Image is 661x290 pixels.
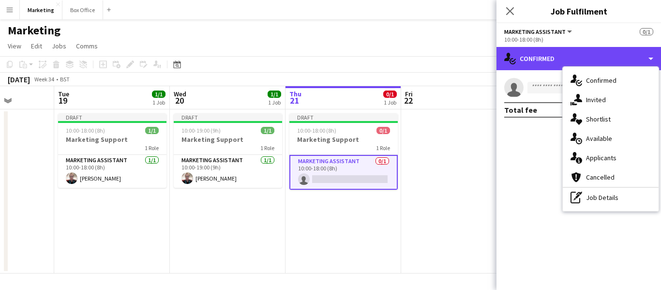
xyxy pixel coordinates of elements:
span: 21 [288,95,301,106]
span: Week 34 [32,76,56,83]
span: Wed [174,90,186,98]
div: 1 Job [152,99,165,106]
div: Shortlist [563,109,659,129]
span: 22 [404,95,413,106]
div: Invited [563,90,659,109]
span: Jobs [52,42,66,50]
span: View [8,42,21,50]
div: 1 Job [268,99,281,106]
span: 1/1 [268,91,281,98]
span: 10:00-18:00 (8h) [66,127,105,134]
div: 1 Job [384,99,396,106]
span: 1/1 [152,91,165,98]
div: Total fee [504,105,537,115]
a: Jobs [48,40,70,52]
app-job-card: Draft10:00-19:00 (9h)1/1Marketing Support1 RoleMarketing Assistant1/110:00-19:00 (9h)[PERSON_NAME] [174,113,282,188]
span: 0/1 [376,127,390,134]
span: 1 Role [376,144,390,152]
span: Comms [76,42,98,50]
div: 10:00-18:00 (8h) [504,36,653,43]
h3: Marketing Support [289,135,398,144]
h3: Marketing Support [174,135,282,144]
div: BST [60,76,70,83]
a: View [4,40,25,52]
span: Tue [58,90,69,98]
span: 19 [57,95,69,106]
app-card-role: Marketing Assistant1/110:00-19:00 (9h)[PERSON_NAME] [174,155,282,188]
button: Marketing [20,0,62,19]
h3: Job Fulfilment [496,5,661,17]
h3: Marketing Support [58,135,166,144]
button: Box Office [62,0,103,19]
div: Draft [289,113,398,121]
div: [DATE] [8,75,30,84]
span: 1/1 [261,127,274,134]
a: Edit [27,40,46,52]
span: 10:00-18:00 (8h) [297,127,336,134]
span: 20 [172,95,186,106]
div: Confirmed [563,71,659,90]
div: Draft [58,113,166,121]
div: Confirmed [496,47,661,70]
div: Cancelled [563,168,659,187]
app-card-role: Marketing Assistant0/110:00-18:00 (8h) [289,155,398,190]
app-job-card: Draft10:00-18:00 (8h)0/1Marketing Support1 RoleMarketing Assistant0/110:00-18:00 (8h) [289,113,398,190]
a: Comms [72,40,102,52]
button: Marketing Assistant [504,28,573,35]
span: 10:00-19:00 (9h) [181,127,221,134]
span: Edit [31,42,42,50]
div: Job Details [563,188,659,207]
div: Applicants [563,148,659,168]
span: Fri [405,90,413,98]
h1: Marketing [8,23,60,38]
span: 0/1 [640,28,653,35]
span: 1 Role [145,144,159,152]
span: 1/1 [145,127,159,134]
span: 0/1 [383,91,397,98]
div: Available [563,129,659,148]
app-job-card: Draft10:00-18:00 (8h)1/1Marketing Support1 RoleMarketing Assistant1/110:00-18:00 (8h)[PERSON_NAME] [58,113,166,188]
span: Marketing Assistant [504,28,566,35]
span: Thu [289,90,301,98]
app-card-role: Marketing Assistant1/110:00-18:00 (8h)[PERSON_NAME] [58,155,166,188]
div: Draft [174,113,282,121]
span: 1 Role [260,144,274,152]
